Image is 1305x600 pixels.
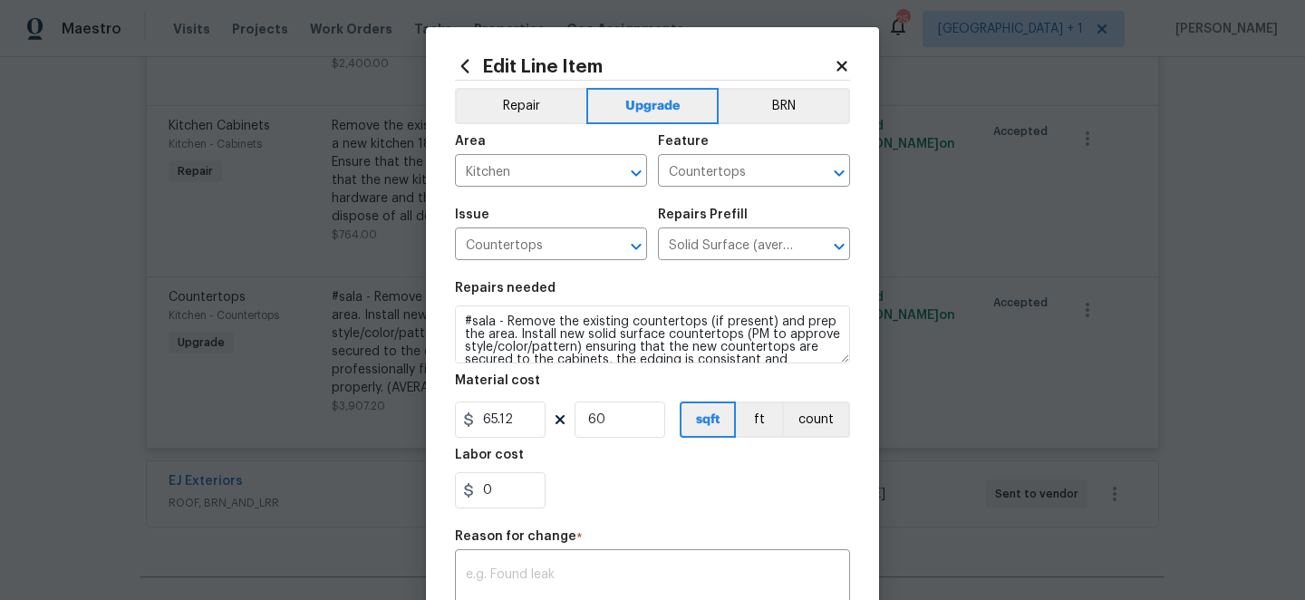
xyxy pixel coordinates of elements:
h5: Repairs Prefill [658,208,748,221]
h5: Reason for change [455,530,576,543]
h5: Labor cost [455,449,524,461]
button: count [782,402,850,438]
h5: Repairs needed [455,282,556,295]
textarea: #sala - Remove the existing countertops (if present) and prep the area. Install new solid surface... [455,305,850,363]
h2: Edit Line Item [455,56,834,76]
h5: Feature [658,135,709,148]
button: Upgrade [586,88,720,124]
button: Open [623,160,649,186]
button: Repair [455,88,586,124]
button: BRN [719,88,850,124]
button: ft [736,402,782,438]
h5: Area [455,135,486,148]
button: Open [826,234,852,259]
button: sqft [680,402,736,438]
button: Open [623,234,649,259]
h5: Material cost [455,374,540,387]
button: Open [826,160,852,186]
h5: Issue [455,208,489,221]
